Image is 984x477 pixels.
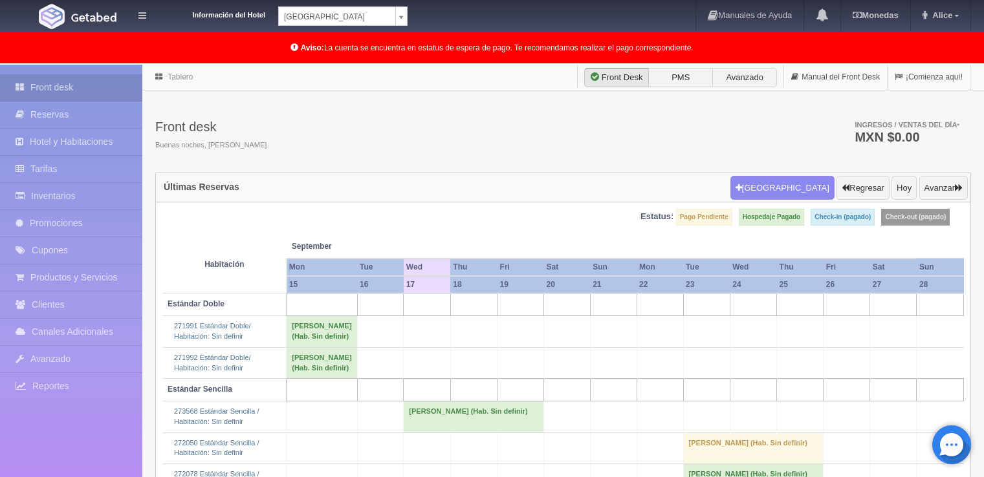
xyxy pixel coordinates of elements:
a: 272050 Estándar Sencilla /Habitación: Sin definir [174,439,259,457]
th: Fri [824,259,870,276]
dt: Información del Hotel [162,6,265,21]
label: Check-out (pagado) [881,209,950,226]
strong: Habitación [204,260,244,269]
label: Pago Pendiente [676,209,732,226]
td: [PERSON_NAME] (Hab. Sin definir) [287,347,357,378]
th: Mon [637,259,683,276]
span: Alice [929,10,952,20]
th: 24 [730,276,776,293]
th: 26 [824,276,870,293]
td: [PERSON_NAME] (Hab. Sin definir) [404,401,544,432]
th: 27 [870,276,917,293]
span: [GEOGRAPHIC_DATA] [284,7,390,26]
th: Fri [497,259,544,276]
label: Front Desk [584,68,649,87]
b: Estándar Sencilla [168,385,232,394]
b: Aviso: [301,43,324,52]
label: Estatus: [640,211,673,223]
button: Regresar [836,176,889,200]
a: [GEOGRAPHIC_DATA] [278,6,408,26]
a: 273568 Estándar Sencilla /Habitación: Sin definir [174,407,259,425]
span: September [292,241,399,252]
button: Avanzar [919,176,968,200]
th: 19 [497,276,544,293]
th: 22 [637,276,683,293]
th: Sun [590,259,637,276]
span: Buenas noches, [PERSON_NAME]. [155,140,268,151]
label: PMS [648,68,713,87]
label: Hospedaje Pagado [739,209,804,226]
h4: Últimas Reservas [164,182,239,192]
button: Hoy [891,176,917,200]
a: ¡Comienza aquí! [888,65,970,90]
a: Tablero [168,72,193,81]
th: Tue [357,259,404,276]
span: Ingresos / Ventas del día [855,121,959,129]
td: [PERSON_NAME] (Hab. Sin definir) [287,316,357,347]
th: Mon [287,259,357,276]
th: Thu [777,259,824,276]
img: Getabed [39,4,65,29]
th: Thu [450,259,497,276]
th: 23 [683,276,730,293]
th: 17 [404,276,450,293]
h3: MXN $0.00 [855,131,959,143]
th: 15 [287,276,357,293]
td: [PERSON_NAME] (Hab. Sin definir) [683,432,824,463]
th: 21 [590,276,637,293]
th: 20 [544,276,591,293]
label: Check-in (pagado) [811,209,875,226]
th: Tue [683,259,730,276]
label: Avanzado [712,68,777,87]
img: Getabed [71,12,116,22]
a: 271991 Estándar Doble/Habitación: Sin definir [174,322,251,340]
th: Wed [404,259,450,276]
th: Sat [870,259,917,276]
button: [GEOGRAPHIC_DATA] [730,176,835,200]
th: Sun [917,259,964,276]
th: Wed [730,259,776,276]
b: Monedas [853,10,898,20]
th: 28 [917,276,964,293]
th: 16 [357,276,404,293]
a: 271992 Estándar Doble/Habitación: Sin definir [174,354,251,372]
b: Estándar Doble [168,299,224,308]
th: 18 [450,276,497,293]
th: Sat [544,259,591,276]
h3: Front desk [155,120,268,134]
th: 25 [777,276,824,293]
a: Manual del Front Desk [784,65,887,90]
